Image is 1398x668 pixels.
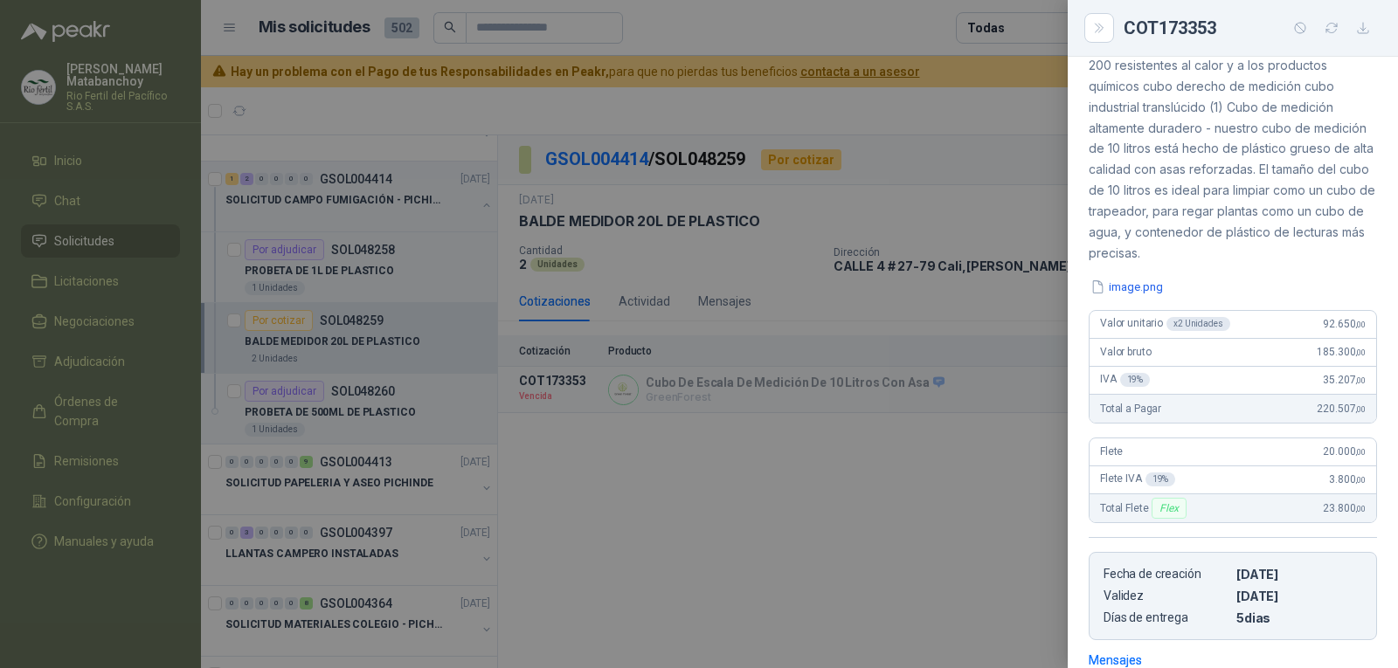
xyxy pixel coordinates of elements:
[1236,589,1362,603] p: [DATE]
[1089,17,1110,38] button: Close
[1323,374,1366,386] span: 35.207
[1100,317,1230,331] span: Valor unitario
[1100,498,1190,519] span: Total Flete
[1100,346,1151,358] span: Valor bruto
[1104,567,1229,582] p: Fecha de creación
[1323,445,1366,458] span: 20.000
[1100,373,1150,387] span: IVA
[1355,404,1366,414] span: ,00
[1104,610,1229,625] p: Días de entrega
[1317,346,1366,358] span: 185.300
[1329,473,1366,486] span: 3.800
[1100,472,1175,486] span: Flete IVA
[1145,472,1176,486] div: 19 %
[1355,504,1366,513] span: ,00
[1124,14,1377,42] div: COT173353
[1166,317,1230,331] div: x 2 Unidades
[1100,403,1161,415] span: Total a Pagar
[1323,502,1366,514] span: 23.800
[1317,403,1366,415] span: 220.507
[1236,610,1362,625] p: 5 dias
[1089,278,1165,296] button: image.png
[1355,320,1366,329] span: ,00
[1355,475,1366,485] span: ,00
[1355,375,1366,385] span: ,00
[1355,447,1366,457] span: ,00
[1120,373,1151,387] div: 19 %
[1152,498,1186,519] div: Flex
[1100,445,1123,458] span: Flete
[1104,589,1229,603] p: Validez
[1236,567,1362,582] p: [DATE]
[1355,348,1366,357] span: ,00
[1323,318,1366,330] span: 92.650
